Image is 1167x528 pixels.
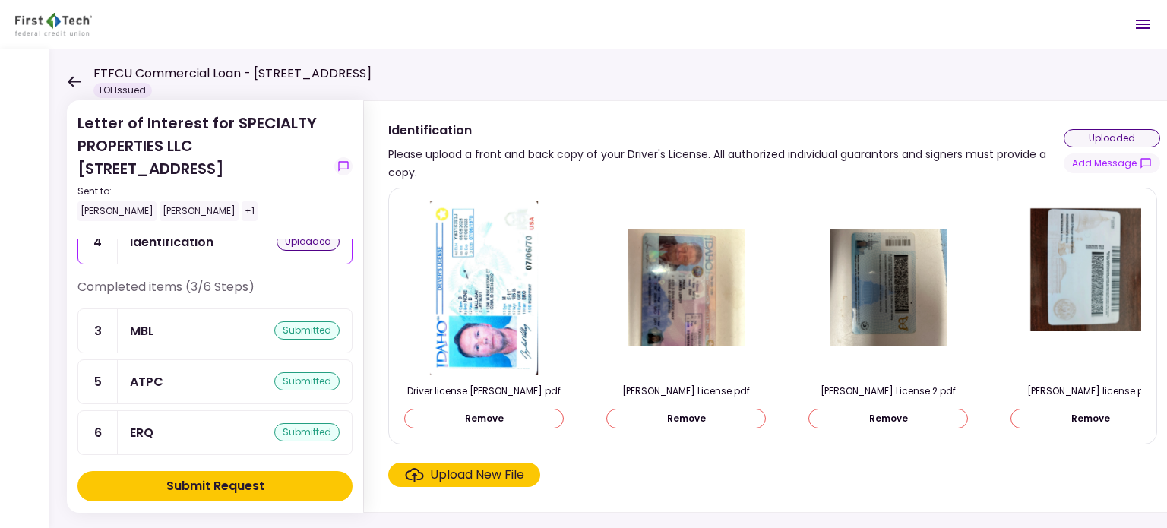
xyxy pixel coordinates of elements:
[606,409,766,428] button: Remove
[77,220,353,264] a: 4Identificationuploaded
[430,466,524,484] div: Upload New File
[808,409,968,428] button: Remove
[808,384,968,398] div: Jim License 2.pdf
[1064,129,1160,147] div: uploaded
[1064,153,1160,173] button: show-messages
[78,220,118,264] div: 4
[277,232,340,251] div: uploaded
[130,321,154,340] div: MBL
[130,372,163,391] div: ATPC
[77,112,328,221] div: Letter of Interest for SPECIALTY PROPERTIES LLC [STREET_ADDRESS]
[78,411,118,454] div: 6
[77,308,353,353] a: 3MBLsubmitted
[274,321,340,340] div: submitted
[77,278,353,308] div: Completed items (3/6 Steps)
[274,423,340,441] div: submitted
[166,477,264,495] div: Submit Request
[1124,6,1161,43] button: Open menu
[388,145,1064,182] div: Please upload a front and back copy of your Driver's License. All authorized individual guarantor...
[130,423,153,442] div: ERQ
[77,471,353,501] button: Submit Request
[15,13,92,36] img: Partner icon
[404,409,564,428] button: Remove
[334,157,353,175] button: show-messages
[77,201,157,221] div: [PERSON_NAME]
[606,384,766,398] div: Jim License.pdf
[388,463,540,487] span: Click here to upload the required document
[93,83,152,98] div: LOI Issued
[93,65,372,83] h1: FTFCU Commercial Loan - [STREET_ADDRESS]
[78,309,118,353] div: 3
[404,384,564,398] div: Driver license Scot.pdf
[130,232,213,251] div: Identification
[388,121,1064,140] div: Identification
[274,372,340,390] div: submitted
[242,201,258,221] div: +1
[77,410,353,455] a: 6ERQsubmitted
[77,185,328,198] div: Sent to:
[78,360,118,403] div: 5
[160,201,239,221] div: [PERSON_NAME]
[77,359,353,404] a: 5ATPCsubmitted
